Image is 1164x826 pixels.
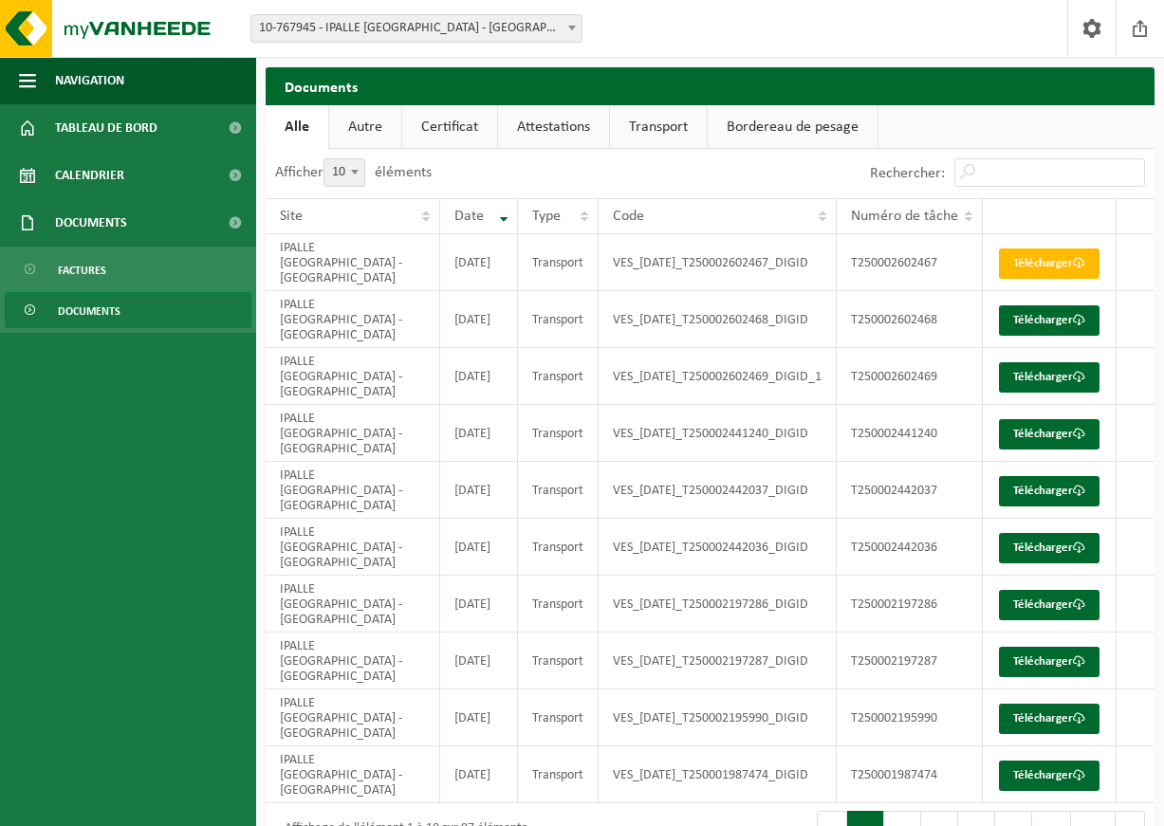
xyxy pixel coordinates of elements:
[440,519,518,576] td: [DATE]
[837,689,983,746] td: T250002195990
[837,519,983,576] td: T250002442036
[402,105,497,149] a: Certificat
[266,689,440,746] td: IPALLE [GEOGRAPHIC_DATA] - [GEOGRAPHIC_DATA]
[454,209,484,224] span: Date
[599,405,837,462] td: VES_[DATE]_T250002441240_DIGID
[55,199,127,247] span: Documents
[518,462,599,519] td: Transport
[251,15,582,42] span: 10-767945 - IPALLE FRASNES - FRASNES-LEZ-BUISSENAL
[870,166,945,181] label: Rechercher:
[999,476,1099,506] a: Télécharger
[999,419,1099,450] a: Télécharger
[440,746,518,803] td: [DATE]
[498,105,609,149] a: Attestations
[440,234,518,291] td: [DATE]
[837,633,983,689] td: T250002197287
[599,576,837,633] td: VES_[DATE]_T250002197286_DIGID
[999,248,1099,279] a: Télécharger
[440,348,518,405] td: [DATE]
[599,234,837,291] td: VES_[DATE]_T250002602467_DIGID
[5,292,251,328] a: Documents
[55,57,124,104] span: Navigation
[266,291,440,348] td: IPALLE [GEOGRAPHIC_DATA] - [GEOGRAPHIC_DATA]
[837,405,983,462] td: T250002441240
[280,209,303,224] span: Site
[266,746,440,803] td: IPALLE [GEOGRAPHIC_DATA] - [GEOGRAPHIC_DATA]
[599,462,837,519] td: VES_[DATE]_T250002442037_DIGID
[518,633,599,689] td: Transport
[55,152,124,199] span: Calendrier
[837,291,983,348] td: T250002602468
[837,462,983,519] td: T250002442037
[599,689,837,746] td: VES_[DATE]_T250002195990_DIGID
[5,251,251,287] a: Factures
[599,291,837,348] td: VES_[DATE]_T250002602468_DIGID
[9,784,317,826] iframe: chat widget
[440,576,518,633] td: [DATE]
[440,633,518,689] td: [DATE]
[58,293,120,329] span: Documents
[599,348,837,405] td: VES_[DATE]_T250002602469_DIGID_1
[266,462,440,519] td: IPALLE [GEOGRAPHIC_DATA] - [GEOGRAPHIC_DATA]
[266,519,440,576] td: IPALLE [GEOGRAPHIC_DATA] - [GEOGRAPHIC_DATA]
[266,67,1155,104] h2: Documents
[599,633,837,689] td: VES_[DATE]_T250002197287_DIGID
[851,209,958,224] span: Numéro de tâche
[837,576,983,633] td: T250002197286
[999,305,1099,336] a: Télécharger
[999,533,1099,563] a: Télécharger
[440,689,518,746] td: [DATE]
[323,158,365,187] span: 10
[266,234,440,291] td: IPALLE [GEOGRAPHIC_DATA] - [GEOGRAPHIC_DATA]
[518,519,599,576] td: Transport
[999,590,1099,620] a: Télécharger
[275,165,432,180] label: Afficher éléments
[999,647,1099,677] a: Télécharger
[58,252,106,288] span: Factures
[518,689,599,746] td: Transport
[837,234,983,291] td: T250002602467
[518,291,599,348] td: Transport
[440,462,518,519] td: [DATE]
[837,348,983,405] td: T250002602469
[532,209,561,224] span: Type
[613,209,644,224] span: Code
[599,746,837,803] td: VES_[DATE]_T250001987474_DIGID
[266,576,440,633] td: IPALLE [GEOGRAPHIC_DATA] - [GEOGRAPHIC_DATA]
[518,348,599,405] td: Transport
[999,704,1099,734] a: Télécharger
[250,14,582,43] span: 10-767945 - IPALLE FRASNES - FRASNES-LEZ-BUISSENAL
[518,234,599,291] td: Transport
[440,291,518,348] td: [DATE]
[518,576,599,633] td: Transport
[266,633,440,689] td: IPALLE [GEOGRAPHIC_DATA] - [GEOGRAPHIC_DATA]
[518,405,599,462] td: Transport
[999,362,1099,393] a: Télécharger
[610,105,707,149] a: Transport
[324,159,364,186] span: 10
[266,405,440,462] td: IPALLE [GEOGRAPHIC_DATA] - [GEOGRAPHIC_DATA]
[999,761,1099,791] a: Télécharger
[266,348,440,405] td: IPALLE [GEOGRAPHIC_DATA] - [GEOGRAPHIC_DATA]
[708,105,878,149] a: Bordereau de pesage
[55,104,157,152] span: Tableau de bord
[518,746,599,803] td: Transport
[837,746,983,803] td: T250001987474
[599,519,837,576] td: VES_[DATE]_T250002442036_DIGID
[440,405,518,462] td: [DATE]
[329,105,401,149] a: Autre
[266,105,328,149] a: Alle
